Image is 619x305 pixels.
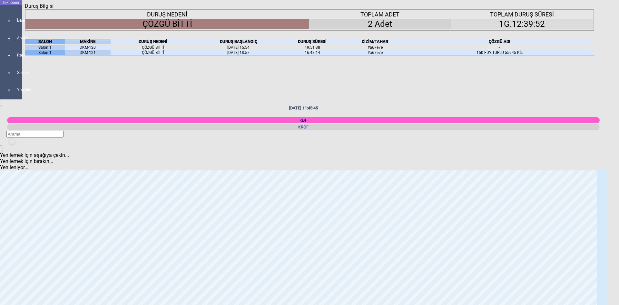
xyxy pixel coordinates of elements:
div: 19:51:38 [281,45,344,50]
div: DURUŞ NEDENİ [111,39,196,44]
div: #a67e7e [344,50,406,55]
div: DURUŞ NEDENİ [25,11,309,18]
div: [DATE] 18:57 [196,50,281,55]
div: Salon 1 [25,45,65,50]
div: DİZİM/TAHAR [344,39,406,44]
div: DKM-121 [65,50,111,55]
div: DURUŞ BAŞLANGIÇ [196,39,281,44]
div: ÇÖZGÜ BİTTİ [25,19,309,29]
div: DURUŞ SÜRESİ [281,39,344,44]
div: DKM-120 [65,45,111,50]
div: ÇÖZGÜ ADI [406,39,593,44]
div: TOPLAM ADET [309,11,451,18]
div: MAKİNE [65,39,111,44]
div: TOPLAM DURUŞ SÜRESİ [451,11,593,18]
div: ÇÖZGÜ BİTTİ [111,45,196,50]
div: 2 Adet [309,19,451,29]
div: SALON [25,39,65,44]
div: 150 FDY TURLU 55945 KİL [406,50,593,55]
div: #a67e7e [344,45,406,50]
div: Salon 1 [25,50,65,55]
div: 16:48:14 [281,50,344,55]
div: ÇÖZGÜ BİTTİ [111,50,196,55]
div: 1G.12:39:52 [451,19,593,29]
div: Duruş Bilgisi [25,3,56,9]
div: - [406,45,593,50]
div: [DATE] 15:54 [196,45,281,50]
